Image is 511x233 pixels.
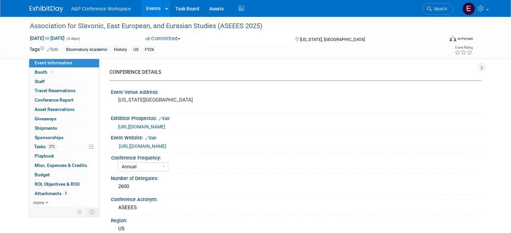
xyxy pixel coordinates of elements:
a: Sponsorships [29,133,99,142]
div: History [112,46,129,53]
a: Attachments4 [29,189,99,198]
button: Committed [143,35,183,42]
a: ROI, Objectives & ROO [29,180,99,189]
div: CONFERENCE DETAILS [110,69,476,76]
div: Event Rating [455,46,473,49]
span: to [44,36,50,41]
a: Shipments [29,124,99,133]
img: Emma Chonofsky [462,2,475,15]
span: Misc. Expenses & Credits [35,163,87,168]
a: [URL][DOMAIN_NAME] [119,143,166,149]
pre: [US_STATE][GEOGRAPHIC_DATA] [118,97,258,103]
div: Event Venue Address: [111,87,481,96]
div: Conference Frequency: [111,153,478,161]
div: Association for Slavonic, East European, and Eurasian Studies (ASEEES 2025) [28,20,435,32]
span: Playbook [35,153,54,159]
span: [DATE] [DATE] [30,35,65,41]
div: US [131,46,140,53]
span: Search [432,6,447,11]
a: Edit [159,116,170,121]
div: In-Person [457,36,473,41]
div: FY26 [143,46,156,53]
span: Shipments [35,125,57,131]
a: Giveaways [29,114,99,123]
a: more [29,198,99,207]
span: ROI, Objectives & ROO [35,181,80,187]
div: Conference Acronym: [111,194,481,203]
div: Event Website: [111,133,481,141]
div: 2600 [116,181,476,192]
a: Edit [145,136,156,140]
a: Booth [29,68,99,77]
span: Booth [35,69,55,75]
img: ExhibitDay [30,6,63,12]
span: Event Information [35,60,72,65]
a: [URL][DOMAIN_NAME] [118,124,165,129]
span: (4 days) [66,37,80,41]
a: Tasks27% [29,142,99,151]
div: Event Format [408,35,473,45]
div: Number of Delegates: [111,173,481,182]
span: more [33,200,44,205]
i: Booth reservation complete [50,70,54,74]
td: Tags [30,46,58,54]
a: Event Information [29,58,99,67]
a: Playbook [29,152,99,161]
a: Search [423,3,454,15]
a: Travel Reservations [29,86,99,95]
span: 27% [47,144,56,149]
a: Conference Report [29,96,99,105]
a: Edit [47,47,58,52]
span: Giveaways [35,116,56,121]
span: Sponsorships [35,135,63,140]
a: Misc. Expenses & Credits [29,161,99,170]
div: Region: [111,216,481,224]
div: ASEEES [116,202,476,213]
td: Personalize Event Tab Strip [74,208,86,216]
span: Travel Reservations [35,88,76,93]
span: Tasks [34,144,56,149]
span: A&P Conference Workspace [71,6,131,11]
span: Staff [35,79,45,84]
div: Exhibitor Prospectus: [111,113,481,122]
a: Asset Reservations [29,105,99,114]
img: Format-Inperson.png [450,36,456,41]
td: Toggle Event Tabs [86,208,99,216]
a: Staff [29,77,99,86]
div: Bloomsbury Academic [64,46,110,53]
span: Asset Reservations [35,107,75,112]
span: Attachments [35,191,68,196]
a: Budget [29,170,99,179]
span: Conference Report [35,97,74,103]
span: 4 [63,191,68,196]
span: Budget [35,172,50,177]
span: [US_STATE], [GEOGRAPHIC_DATA] [300,37,365,42]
